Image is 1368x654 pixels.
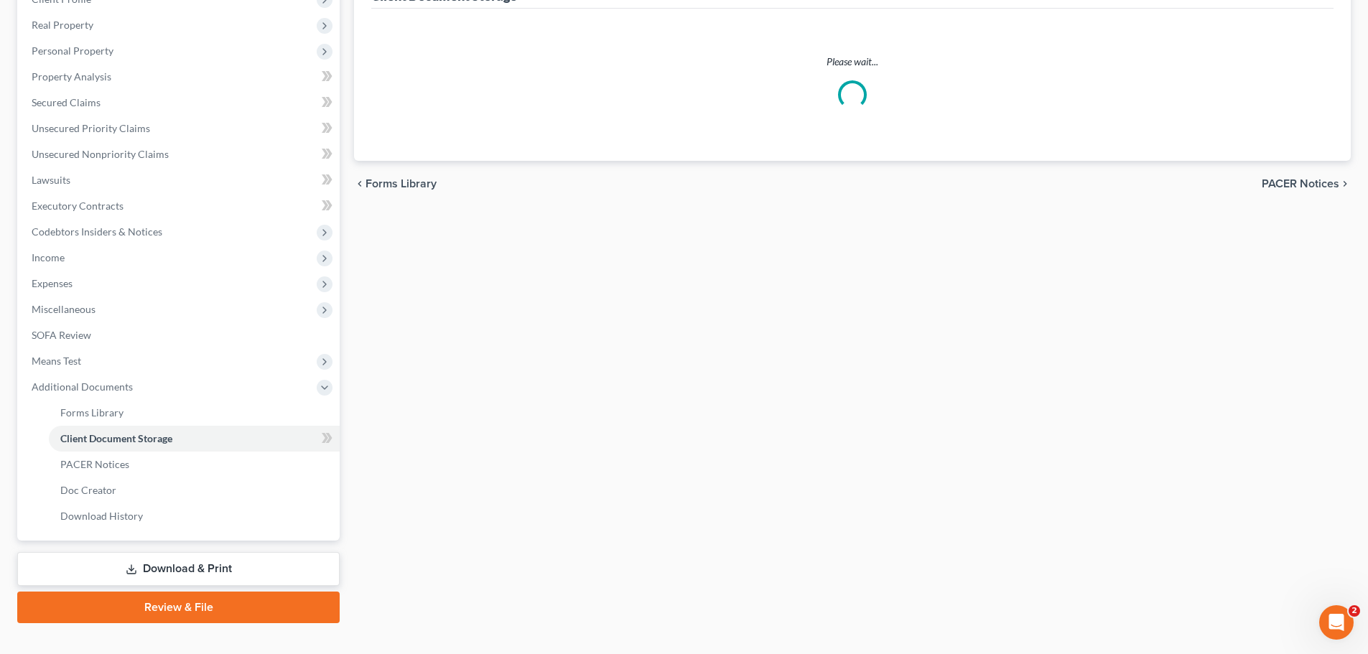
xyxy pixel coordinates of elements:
[60,484,116,496] span: Doc Creator
[1262,178,1351,190] button: PACER Notices chevron_right
[20,193,340,219] a: Executory Contracts
[32,200,124,212] span: Executory Contracts
[32,380,133,393] span: Additional Documents
[60,510,143,522] span: Download History
[20,167,340,193] a: Lawsuits
[32,251,65,263] span: Income
[1262,178,1339,190] span: PACER Notices
[20,64,340,90] a: Property Analysis
[20,116,340,141] a: Unsecured Priority Claims
[1319,605,1354,640] iframe: Intercom live chat
[32,303,96,315] span: Miscellaneous
[49,426,340,452] a: Client Document Storage
[32,174,70,186] span: Lawsuits
[60,458,129,470] span: PACER Notices
[49,452,340,477] a: PACER Notices
[20,90,340,116] a: Secured Claims
[374,55,1331,69] p: Please wait...
[32,225,162,238] span: Codebtors Insiders & Notices
[32,329,91,341] span: SOFA Review
[32,45,113,57] span: Personal Property
[17,552,340,586] a: Download & Print
[17,592,340,623] a: Review & File
[354,178,366,190] i: chevron_left
[60,406,124,419] span: Forms Library
[1349,605,1360,617] span: 2
[32,148,169,160] span: Unsecured Nonpriority Claims
[354,178,437,190] button: chevron_left Forms Library
[49,503,340,529] a: Download History
[20,322,340,348] a: SOFA Review
[32,122,150,134] span: Unsecured Priority Claims
[20,141,340,167] a: Unsecured Nonpriority Claims
[49,477,340,503] a: Doc Creator
[32,70,111,83] span: Property Analysis
[49,400,340,426] a: Forms Library
[1339,178,1351,190] i: chevron_right
[32,355,81,367] span: Means Test
[60,432,172,444] span: Client Document Storage
[366,178,437,190] span: Forms Library
[32,277,73,289] span: Expenses
[32,96,101,108] span: Secured Claims
[32,19,93,31] span: Real Property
